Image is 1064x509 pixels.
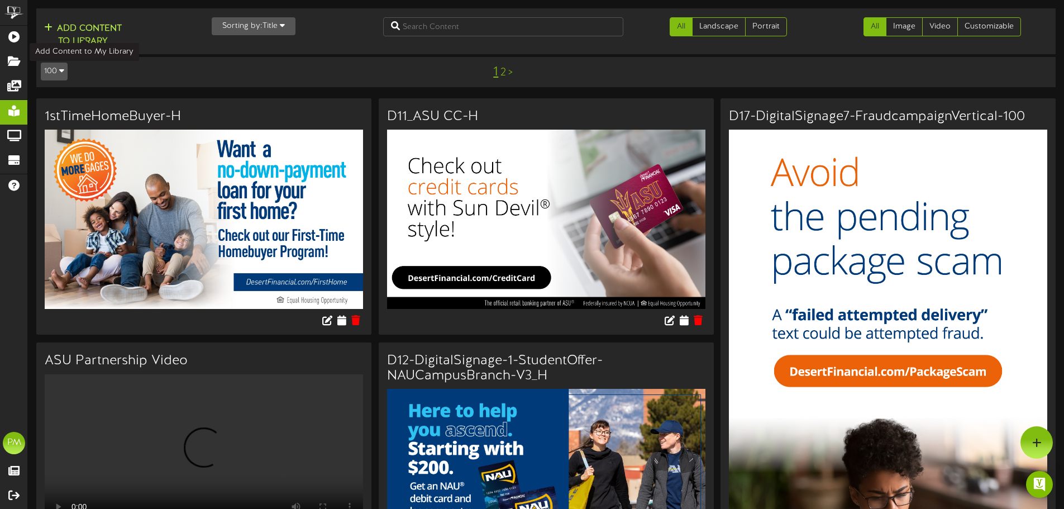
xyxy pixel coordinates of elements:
div: PM [3,432,25,454]
div: Open Intercom Messenger [1026,471,1053,498]
a: Portrait [745,17,787,36]
a: 1 [493,65,498,79]
a: 2 [500,66,506,79]
button: 100 [41,63,68,80]
a: Landscape [692,17,746,36]
a: > [508,66,513,79]
a: Image [886,17,923,36]
button: Add Contentto Library [41,22,125,49]
input: Search Content [383,17,623,36]
h3: D11_ASU CC-H [387,110,705,124]
a: Video [922,17,958,36]
h3: 1stTimeHomeBuyer-H [45,110,363,124]
img: 4a189c21-94a9-4162-ae75-24300cb46717.jpg [387,130,705,309]
a: Customizable [957,17,1021,36]
button: Sorting by:Title [212,17,295,35]
a: All [863,17,886,36]
h3: D17-DigitalSignage7-FraudcampaignVertical-100 [729,110,1047,124]
h3: D12-DigitalSignage-1-StudentOffer-NAUCampusBranch-V3_H [387,354,705,383]
a: All [670,17,693,36]
img: 4654a29f-5fd2-429a-b086-2ed5b23d3c17asu-digitalsignage-revel-2023-v1_1sttime-h.jpg [45,130,363,309]
h3: ASU Partnership Video [45,354,363,368]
